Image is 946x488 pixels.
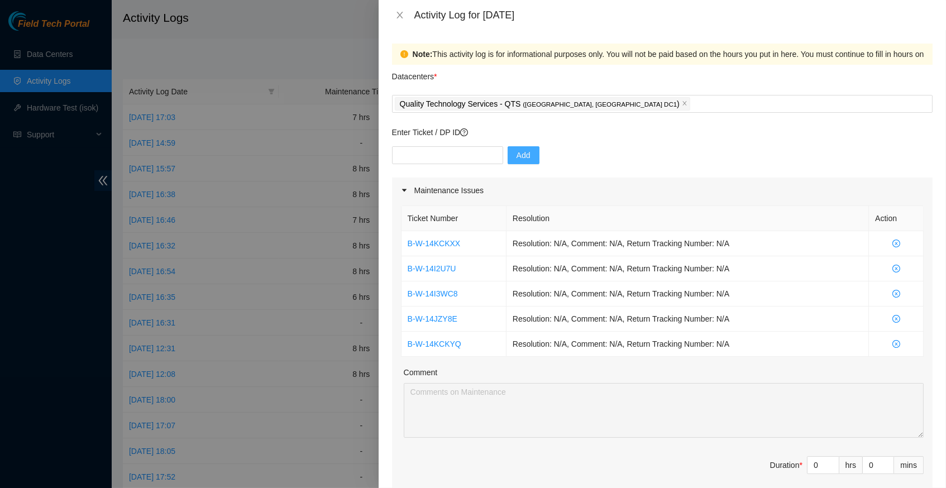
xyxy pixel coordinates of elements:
[460,128,468,136] span: question-circle
[404,383,924,438] textarea: Comment
[392,126,933,138] p: Enter Ticket / DP ID
[507,307,869,332] td: Resolution: N/A, Comment: N/A, Return Tracking Number: N/A
[392,10,408,21] button: Close
[875,290,917,298] span: close-circle
[507,256,869,281] td: Resolution: N/A, Comment: N/A, Return Tracking Number: N/A
[392,65,437,83] p: Datacenters
[401,187,408,194] span: caret-right
[682,101,687,107] span: close
[507,231,869,256] td: Resolution: N/A, Comment: N/A, Return Tracking Number: N/A
[408,339,461,348] a: B-W-14KCKYQ
[400,50,408,58] span: exclamation-circle
[408,264,456,273] a: B-W-14I2U7U
[875,240,917,247] span: close-circle
[408,289,458,298] a: B-W-14I3WC8
[413,48,433,60] strong: Note:
[508,146,539,164] button: Add
[869,206,924,231] th: Action
[507,281,869,307] td: Resolution: N/A, Comment: N/A, Return Tracking Number: N/A
[839,456,863,474] div: hrs
[875,340,917,348] span: close-circle
[523,101,677,108] span: ( [GEOGRAPHIC_DATA], [GEOGRAPHIC_DATA] DC1
[408,314,457,323] a: B-W-14JZY8E
[414,9,933,21] div: Activity Log for [DATE]
[395,11,404,20] span: close
[875,315,917,323] span: close-circle
[517,149,531,161] span: Add
[875,265,917,272] span: close-circle
[400,98,680,111] p: Quality Technology Services - QTS )
[507,206,869,231] th: Resolution
[894,456,924,474] div: mins
[392,178,933,203] div: Maintenance Issues
[770,459,802,471] div: Duration
[507,332,869,357] td: Resolution: N/A, Comment: N/A, Return Tracking Number: N/A
[408,239,461,248] a: B-W-14KCKXX
[402,206,507,231] th: Ticket Number
[404,366,438,379] label: Comment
